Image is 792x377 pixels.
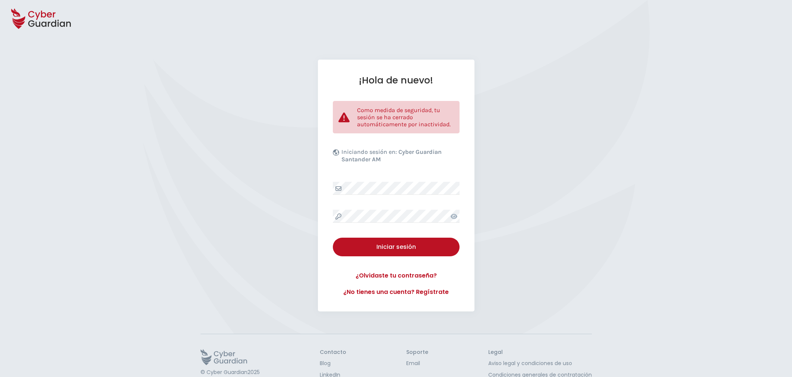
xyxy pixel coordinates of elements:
h3: Soporte [406,349,428,356]
p: Como medida de seguridad, tu sesión se ha cerrado automáticamente por inactividad. [357,107,454,128]
a: ¿No tienes una cuenta? Regístrate [333,288,460,297]
h3: Contacto [320,349,346,356]
a: Aviso legal y condiciones de uso [488,359,592,367]
a: ¿Olvidaste tu contraseña? [333,271,460,280]
p: © Cyber Guardian 2025 [201,369,260,376]
p: Iniciando sesión en: [341,148,458,167]
b: Cyber Guardian Santander AM [341,148,442,163]
button: Iniciar sesión [333,238,460,256]
div: Iniciar sesión [338,243,454,251]
a: Email [406,359,428,367]
h3: Legal [488,349,592,356]
a: Blog [320,359,346,367]
h1: ¡Hola de nuevo! [333,75,460,86]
